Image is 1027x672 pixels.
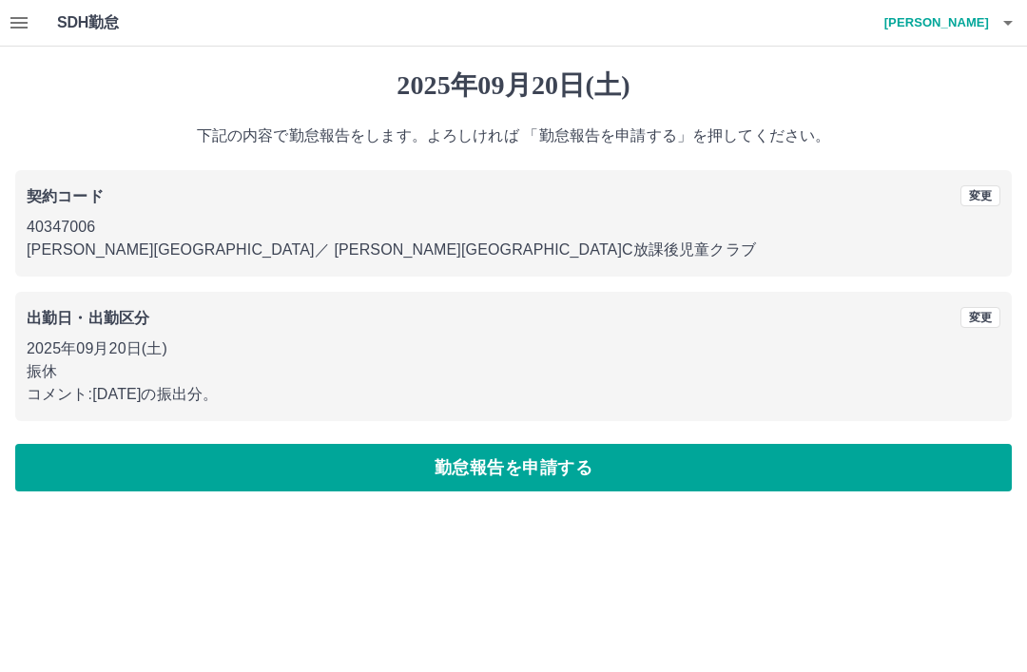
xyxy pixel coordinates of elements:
p: [PERSON_NAME][GEOGRAPHIC_DATA] ／ [PERSON_NAME][GEOGRAPHIC_DATA]C放課後児童クラブ [27,239,1000,261]
button: 変更 [960,307,1000,328]
p: 振休 [27,360,1000,383]
p: コメント: [DATE]の振出分。 [27,383,1000,406]
b: 契約コード [27,188,104,204]
h1: 2025年09月20日(土) [15,69,1012,102]
b: 出勤日・出勤区分 [27,310,149,326]
p: 40347006 [27,216,1000,239]
button: 勤怠報告を申請する [15,444,1012,491]
p: 下記の内容で勤怠報告をします。よろしければ 「勤怠報告を申請する」を押してください。 [15,125,1012,147]
p: 2025年09月20日(土) [27,337,1000,360]
button: 変更 [960,185,1000,206]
